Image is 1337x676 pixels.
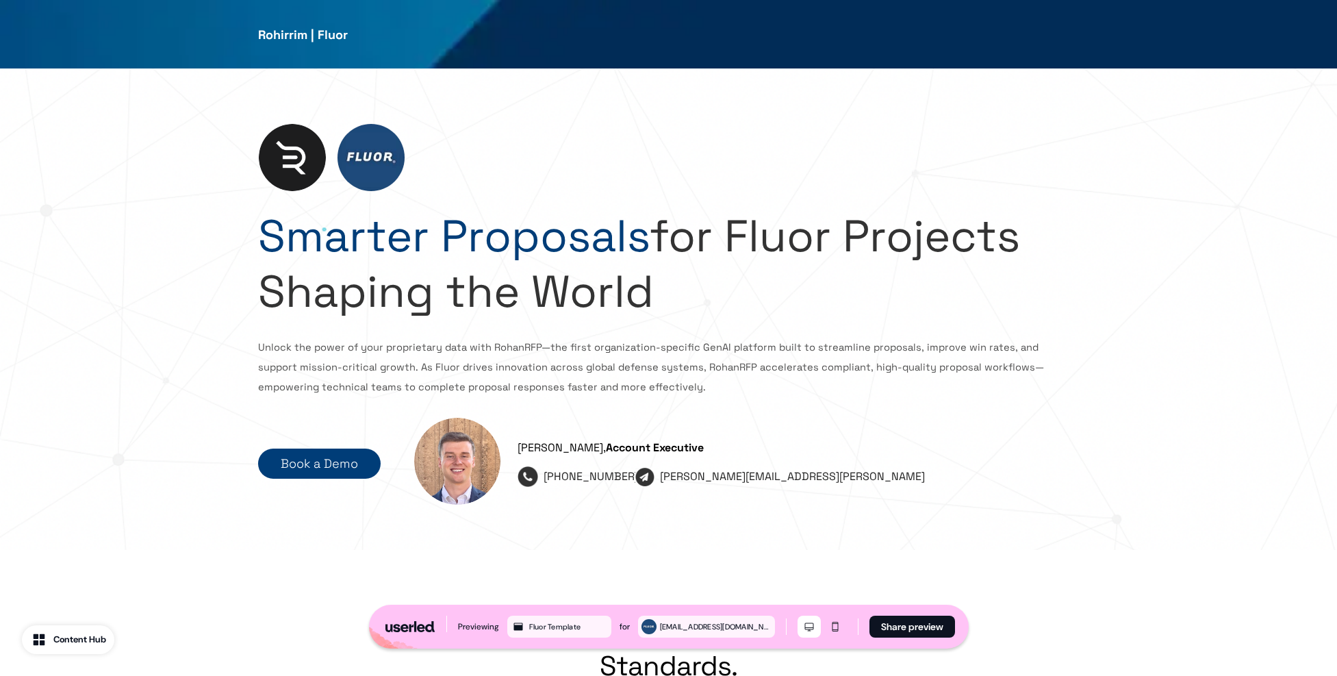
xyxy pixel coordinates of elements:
button: Share preview [869,616,955,638]
button: Content Hub [22,625,114,654]
div: Previewing [458,620,499,634]
span: Unlock the power of your proprietary data with RohanRFP—the first organization-specific GenAI pla... [258,341,1044,394]
button: Book a Demo [258,449,381,479]
div: Fluor Template [529,621,609,633]
a: [PERSON_NAME][EMAIL_ADDRESS][PERSON_NAME] [660,469,925,484]
span: Account Executive [606,440,704,455]
button: Mobile mode [824,616,847,638]
span: [PHONE_NUMBER] [544,469,638,484]
div: Content Hub [53,633,106,647]
button: Desktop mode [798,616,821,638]
div: [EMAIL_ADDRESS][DOMAIN_NAME] [660,621,772,633]
div: for [620,620,630,634]
span: [PERSON_NAME], [518,440,606,455]
span: for Fluor Projects Shaping the World [258,208,1020,320]
span: Smarter Proposals [258,208,650,264]
span: Rohirrim | Fluor [258,27,348,42]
